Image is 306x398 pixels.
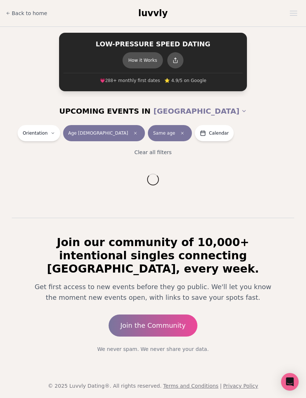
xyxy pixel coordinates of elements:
[23,130,48,136] span: Orientation
[30,281,276,303] p: Get first access to new events before they go public. We'll let you know the moment new events op...
[130,144,176,160] button: Clear all filters
[12,10,47,17] span: Back to home
[63,125,145,141] button: Age [DEMOGRAPHIC_DATA]Clear age
[163,383,219,389] a: Terms and Conditions
[153,103,247,119] button: [GEOGRAPHIC_DATA]
[178,129,187,138] span: Clear preference
[109,315,197,337] a: Join the Community
[59,106,150,116] span: UPCOMING EVENTS IN
[105,78,113,83] span: 288
[68,130,128,136] span: Age [DEMOGRAPHIC_DATA]
[24,345,282,353] p: We never spam. We never share your data.
[209,130,229,136] span: Calendar
[100,78,160,84] span: 💗 + monthly first dates
[281,373,299,391] div: Open Intercom Messenger
[164,78,206,83] span: ⭐ 4.9/5 on Google
[6,382,300,390] p: © 2025 Luvvly Dating®. All rights reserved.
[138,8,168,18] span: luvvly
[63,40,243,49] h2: LOW-PRESSURE SPEED DATING
[153,130,175,136] span: Same age
[123,52,163,68] button: How it Works
[287,8,300,19] button: Open menu
[195,125,234,141] button: Calendar
[6,6,47,21] a: Back to home
[24,236,282,276] h2: Join our community of 10,000+ intentional singles connecting [GEOGRAPHIC_DATA], every week.
[138,7,168,19] a: luvvly
[220,383,222,389] span: |
[18,125,60,141] button: Orientation
[131,129,140,138] span: Clear age
[223,383,258,389] a: Privacy Policy
[148,125,192,141] button: Same ageClear preference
